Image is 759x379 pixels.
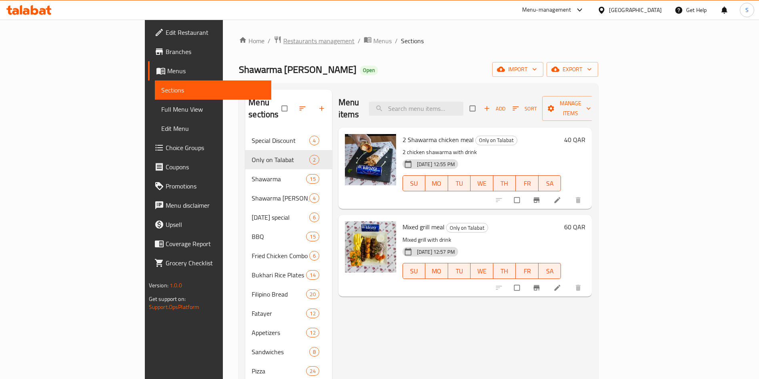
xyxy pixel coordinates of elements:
a: Promotions [148,176,272,196]
div: Ramadan special [252,213,309,222]
button: FR [516,263,539,279]
a: Restaurants management [274,36,354,46]
span: Menu disclaimer [166,201,265,210]
span: WE [474,178,490,189]
span: TU [451,178,468,189]
button: export [547,62,598,77]
div: Appetizers12 [245,323,332,342]
span: Menus [373,36,392,46]
span: import [499,64,537,74]
h6: 40 QAR [564,134,585,145]
span: Special Discount [252,136,309,145]
span: Promotions [166,181,265,191]
button: MO [425,175,448,191]
a: Upsell [148,215,272,234]
span: Version: [149,280,168,291]
div: Only on Talabat [252,155,309,164]
button: Branch-specific-item [528,279,547,297]
span: Sections [161,85,265,95]
span: 15 [306,175,318,183]
h2: Menu items [338,96,359,120]
div: items [306,289,319,299]
span: WE [474,265,490,277]
span: 4 [310,137,319,144]
button: WE [471,263,493,279]
a: Edit menu item [553,284,563,292]
div: items [309,136,319,145]
span: SA [542,265,558,277]
a: Edit menu item [553,196,563,204]
span: Sort items [507,102,542,115]
a: Menus [364,36,392,46]
span: Shawarma [PERSON_NAME] Special [252,193,309,203]
button: delete [569,191,589,209]
span: Coverage Report [166,239,265,249]
div: items [306,270,319,280]
div: items [309,251,319,261]
button: Add section [313,100,332,117]
span: 4 [310,195,319,202]
input: search [369,102,463,116]
span: Shawarma [252,174,306,184]
button: SU [403,263,425,279]
button: delete [569,279,589,297]
img: 2 Shawarma chicken meal [345,134,396,185]
div: Sandwiches8 [245,342,332,361]
div: items [306,174,319,184]
div: [DATE] special6 [245,208,332,227]
span: Edit Menu [161,124,265,133]
span: Only on Talabat [447,223,488,233]
span: Add item [482,102,507,115]
span: Appetizers [252,328,306,337]
button: Manage items [542,96,599,121]
span: Only on Talabat [476,136,517,145]
span: Open [360,67,378,74]
img: Mixed grill meal [345,221,396,273]
span: Filipino Bread [252,289,306,299]
span: Select to update [509,280,526,295]
div: items [309,213,319,222]
a: Edit Menu [155,119,272,138]
span: FR [519,178,535,189]
span: Branches [166,47,265,56]
a: Edit Restaurant [148,23,272,42]
button: FR [516,175,539,191]
a: Menu disclaimer [148,196,272,215]
span: Bukhari Rice Plates [252,270,306,280]
span: Select to update [509,193,526,208]
div: Shawarma15 [245,169,332,188]
span: Upsell [166,220,265,229]
span: FR [519,265,535,277]
span: 24 [306,367,318,375]
div: Menu-management [522,5,571,15]
span: Edit Restaurant [166,28,265,37]
div: Fried Chicken Combo6 [245,246,332,265]
button: WE [471,175,493,191]
span: Sort [513,104,537,113]
span: export [553,64,592,74]
a: Coverage Report [148,234,272,253]
button: Sort [511,102,539,115]
button: TH [493,175,516,191]
span: 2 Shawarma chicken meal [403,134,474,146]
button: TU [448,175,471,191]
span: [DATE] special [252,213,309,222]
span: SU [406,265,422,277]
li: / [395,36,398,46]
div: items [309,155,319,164]
a: Branches [148,42,272,61]
span: 2 [310,156,319,164]
nav: breadcrumb [239,36,598,46]
span: 14 [306,271,318,279]
a: Grocery Checklist [148,253,272,273]
div: [GEOGRAPHIC_DATA] [609,6,662,14]
span: Mixed grill meal [403,221,445,233]
div: Shawarma Doner Special [252,193,309,203]
span: Sandwiches [252,347,309,357]
a: Coupons [148,157,272,176]
span: 15 [306,233,318,241]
